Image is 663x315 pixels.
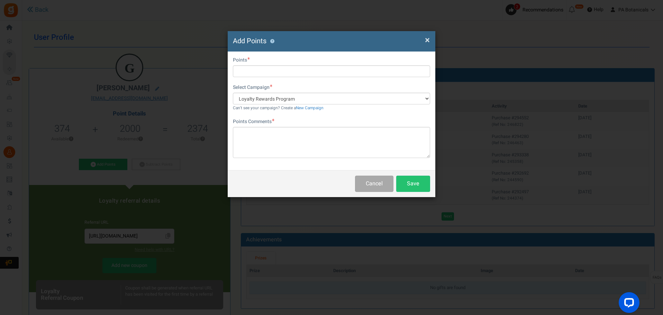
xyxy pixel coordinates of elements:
label: Points [233,57,250,64]
label: Points Comments [233,118,274,125]
span: Add Points [233,36,266,46]
a: New Campaign [296,105,324,111]
label: Select Campaign [233,84,272,91]
button: Cancel [355,176,393,192]
small: Can't see your campaign? Create a [233,105,324,111]
button: Save [396,176,430,192]
button: ? [270,39,274,44]
span: × [425,34,430,47]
